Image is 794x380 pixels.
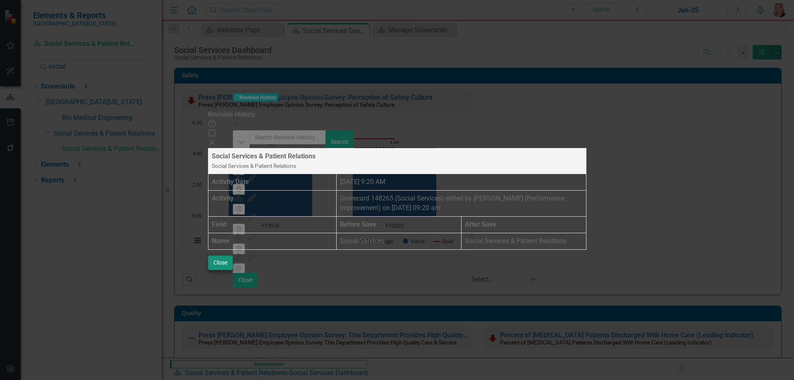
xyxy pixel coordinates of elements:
[337,216,462,233] th: Before Save
[461,216,586,233] th: After Save
[208,174,337,191] th: Activity Date
[212,163,296,169] small: Social Services & Patient Relations
[208,256,233,270] button: Close
[212,152,583,171] div: Social Services & Patient Relations
[461,233,586,249] td: Social Services & Patient Relations
[337,233,462,249] td: Social Services
[337,191,586,217] td: Scorecard 148265 (Social Services) edited by [PERSON_NAME] (Performance Improvement) on [DATE] 09...
[208,216,337,233] th: Field
[208,233,337,249] th: Name
[337,174,586,191] td: [DATE] 9:20 AM
[208,110,255,118] span: Revision History
[208,191,337,217] th: Activity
